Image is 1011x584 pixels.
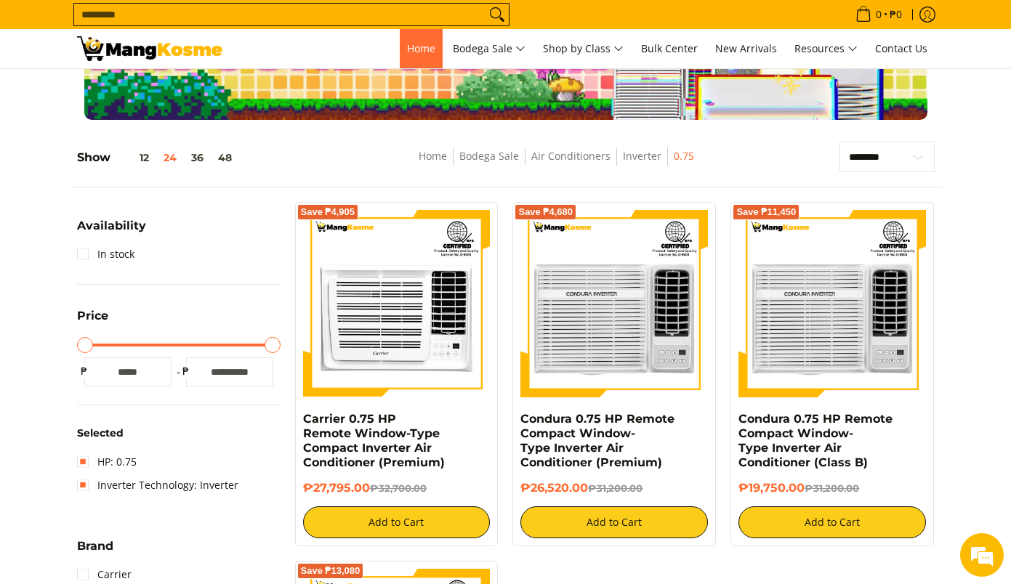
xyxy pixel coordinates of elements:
textarea: Type your message and hit 'Enter' [7,397,277,447]
summary: Open [77,220,146,243]
span: Save ₱4,680 [518,208,573,216]
h6: ₱19,750.00 [738,481,926,495]
a: Air Conditioners [531,149,611,163]
img: Bodega Sale Aircon l Mang Kosme: Home Appliances Warehouse Sale Inverter | Page 2 [77,36,222,61]
span: Availability [77,220,146,232]
a: New Arrivals [708,29,784,68]
span: Shop by Class [543,40,624,58]
nav: Breadcrumbs [324,147,789,180]
span: • [851,7,906,23]
span: 0.75 [674,147,694,166]
a: Condura 0.75 HP Remote Compact Window-Type Inverter Air Conditioner (Premium) [520,412,674,469]
summary: Open [77,540,113,563]
span: Price [77,310,108,322]
a: Inverter Technology: Inverter [77,474,238,497]
a: Bulk Center [634,29,705,68]
nav: Main Menu [237,29,935,68]
button: Search [486,4,509,25]
img: Condura 0.75 HP Remote Compact Window-Type Inverter Air Conditioner (Class B) [738,210,926,397]
div: Chat with us now [76,81,244,100]
button: 36 [184,152,211,163]
span: Brand [77,540,113,552]
span: Resources [794,40,858,58]
a: Home [400,29,443,68]
span: We're online! [84,183,201,330]
button: 24 [156,152,184,163]
a: HP: 0.75 [77,450,137,474]
button: Add to Cart [303,506,491,538]
a: Bodega Sale [446,29,533,68]
a: Condura 0.75 HP Remote Compact Window-Type Inverter Air Conditioner (Class B) [738,412,893,469]
img: Carrier 0.75 HP Remote Window-Type Compact Inverter Air Conditioner (Premium) [303,210,491,397]
a: Inverter [623,149,661,163]
button: Add to Cart [520,506,708,538]
del: ₱32,700.00 [370,482,427,494]
span: ₱0 [887,9,904,20]
h6: ₱27,795.00 [303,481,491,495]
a: Shop by Class [536,29,631,68]
span: Save ₱13,080 [301,567,361,575]
span: Bulk Center [641,41,698,55]
span: Contact Us [875,41,927,55]
span: ₱ [179,364,193,378]
img: Condura 0.75 HP Remote Compact Window-Type Inverter Air Conditioner (Premium) [520,210,708,397]
span: New Arrivals [715,41,777,55]
h6: ₱26,520.00 [520,481,708,495]
del: ₱31,200.00 [588,482,643,494]
span: Home [407,41,435,55]
summary: Open [77,310,108,333]
span: 0 [874,9,884,20]
a: In stock [77,243,134,266]
del: ₱31,200.00 [805,482,859,494]
a: Resources [787,29,865,68]
a: Home [419,149,447,163]
button: Add to Cart [738,506,926,538]
span: Save ₱4,905 [301,208,355,216]
span: Save ₱11,450 [736,208,796,216]
span: Bodega Sale [453,40,525,58]
a: Bodega Sale [459,149,519,163]
h5: Show [77,150,239,165]
a: Carrier 0.75 HP Remote Window-Type Compact Inverter Air Conditioner (Premium) [303,412,445,469]
a: Contact Us [868,29,935,68]
button: 12 [110,152,156,163]
h6: Selected [77,427,281,440]
button: 48 [211,152,239,163]
div: Minimize live chat window [238,7,273,42]
span: ₱ [77,364,92,378]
